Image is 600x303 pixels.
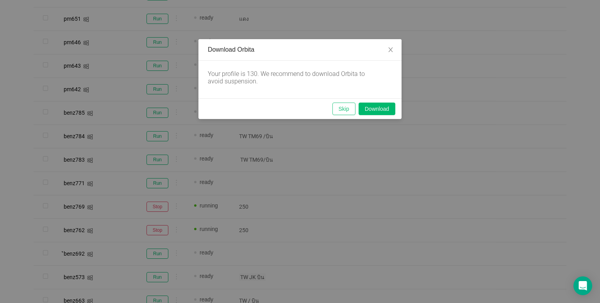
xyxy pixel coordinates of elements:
[573,276,592,295] div: Open Intercom Messenger
[359,103,395,115] button: Download
[332,103,355,115] button: Skip
[208,70,380,85] div: Your profile is 130. We recommend to download Orbita to avoid suspension.
[380,39,402,61] button: Close
[387,47,394,53] i: icon: close
[208,45,392,54] div: Download Orbita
